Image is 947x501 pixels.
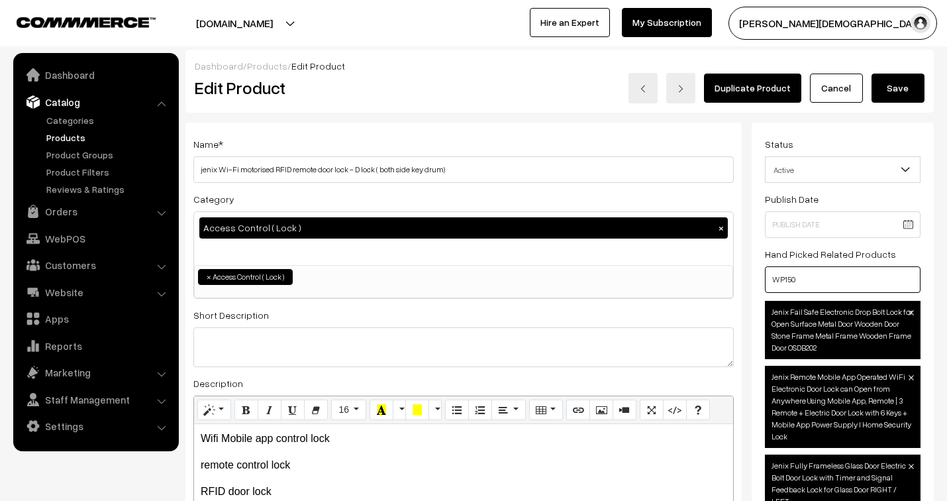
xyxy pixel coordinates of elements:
button: Unordered list (CTRL+SHIFT+NUM7) [445,400,469,421]
a: Duplicate Product [704,74,801,103]
button: Bold (CTRL+B) [234,400,258,421]
button: Style [197,400,231,421]
img: COMMMERCE [17,17,156,27]
img: left-arrow.png [639,85,647,93]
button: Underline (CTRL+U) [281,400,305,421]
button: Picture [589,400,613,421]
a: Reports [17,334,174,358]
button: [PERSON_NAME][DEMOGRAPHIC_DATA] [728,7,937,40]
a: Dashboard [195,60,243,72]
a: Reviews & Ratings [43,182,174,196]
span: Jenix Fail Safe Electronic Drop Bolt Lock for Open Surface Metal Door Wooden Door Stone Frame Met... [765,301,921,359]
button: Paragraph [491,400,525,421]
a: Orders [17,199,174,223]
div: Access Control ( Lock ) [199,217,728,239]
a: Customers [17,253,174,277]
input: Search products [765,266,921,293]
a: Apps [17,307,174,331]
span: × [207,271,211,283]
img: user [911,13,930,33]
label: Hand Picked Related Products [765,247,896,261]
button: Recent Color [370,400,393,421]
button: Remove Font Style (CTRL+\) [304,400,328,421]
button: Font Size [331,400,366,421]
a: Categories [43,113,174,127]
span: 16 [338,404,349,415]
button: Background Color [405,400,429,421]
span: Active [766,158,920,182]
a: Website [17,280,174,304]
button: [DOMAIN_NAME] [150,7,319,40]
button: × [715,222,727,234]
label: Name [193,137,223,151]
a: Settings [17,414,174,438]
a: Cancel [810,74,863,103]
button: Help [686,400,710,421]
p: remote control lock [201,457,726,473]
a: WebPOS [17,227,174,250]
button: Table [529,400,563,421]
input: Publish Date [765,211,921,238]
button: Italic (CTRL+I) [258,400,281,421]
div: / / [195,59,924,73]
button: Save [872,74,924,103]
button: More Color [428,400,442,421]
li: Access Control ( Lock ) [198,269,293,285]
a: COMMMERCE [17,13,132,29]
button: Ordered list (CTRL+SHIFT+NUM8) [468,400,492,421]
a: Marketing [17,361,174,384]
label: Description [193,376,243,390]
a: Dashboard [17,63,174,87]
a: Products [43,131,174,144]
span: Edit Product [291,60,345,72]
label: Publish Date [765,192,819,206]
img: close [909,375,914,380]
button: Full Screen [640,400,664,421]
a: Hire an Expert [530,8,610,37]
label: Status [765,137,793,151]
button: Code View [663,400,687,421]
span: Jenix Remote Mobile App Operated WiFi Electronic Door Lock can Open from Anywhere Using Mobile Ap... [765,366,921,448]
button: More Color [393,400,406,421]
button: Video [613,400,636,421]
label: Short Description [193,308,269,322]
button: Link (CTRL+K) [566,400,590,421]
h2: Edit Product [195,78,487,98]
input: Name [193,156,734,183]
a: Staff Management [17,388,174,412]
label: Category [193,192,234,206]
a: Product Filters [43,165,174,179]
p: RFID door lock [201,484,726,500]
span: Active [765,156,921,183]
a: Catalog [17,90,174,114]
a: Product Groups [43,148,174,162]
img: right-arrow.png [677,85,685,93]
img: close [909,310,914,315]
a: My Subscription [622,8,712,37]
p: Wifi Mobile app control lock [201,431,726,447]
img: close [909,464,914,469]
a: Products [247,60,287,72]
